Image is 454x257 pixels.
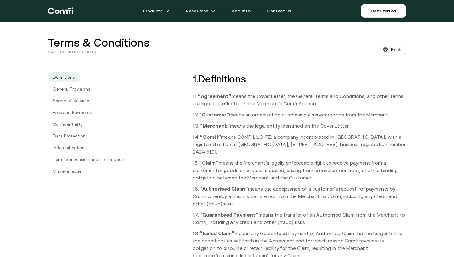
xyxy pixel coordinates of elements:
[361,4,406,18] a: Get Started
[197,93,232,99] b: “Agreementˮ
[48,143,90,153] a: Indemnification
[199,230,235,236] b: “Failed Claimˮ
[224,5,258,17] a: About us
[378,44,406,55] button: Print
[179,5,223,17] a: Resourcesarrow icons
[260,5,299,17] a: Contact us
[136,5,177,17] a: Productsarrow icons
[48,154,129,164] a: Term, Suspension and Termination
[48,37,149,49] h1: Terms & Conditions
[199,212,259,217] b: “Guaranteed Paymentˮ
[193,211,406,226] p: 1.7. means the transfer of an Authorised Claim from the Merchant to Comfi, including any credit a...
[199,160,219,166] b: “Claimˮ
[48,166,86,176] a: Miscellaneous
[193,73,406,85] h2: 1 . Definitions
[199,186,248,192] b: “Authorised Claimˮ
[48,107,97,117] a: Fees and Payments
[193,122,406,129] p: 1.3. means the legal entity identified on the Cover Letter.
[48,119,88,129] a: Confidentiality
[193,111,406,118] p: 1.2. means an organisation purchasing a service/goods from the Merchant.
[193,159,406,181] p: 1.5. means the Merchantʼs legally enforceable right to receive payment from a customer for goods ...
[193,185,406,207] p: 1.6. means the acceptance of a customerʼs request for payments by Comfi whereby a Claim is transf...
[48,84,95,94] a: General Provisions
[165,8,170,13] img: arrow icons
[193,92,406,107] p: 1.1. means the Cover Letter, the General Terms and Conditions, and other terms as might be reflec...
[48,2,73,20] a: Return to the top of the Comfi home page
[48,72,80,82] a: Definitions
[211,8,216,13] img: arrow icons
[200,134,221,140] b: “Comfiˮ
[199,123,230,128] b: “Merchantˮ
[48,96,95,106] a: Scope of Services
[193,133,406,155] p: 1.4. means COMFI L.L.C FZ, a company incorporated in [GEOGRAPHIC_DATA], with a registered office ...
[48,131,90,141] a: Data Protection
[199,112,229,117] b: "Customer"
[48,49,96,55] p: last updated: [DATE]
